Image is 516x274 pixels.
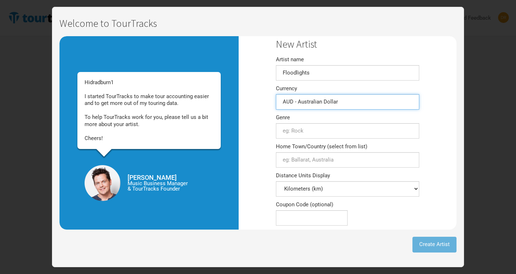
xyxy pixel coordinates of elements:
[276,202,333,207] label: Coupon Code (optional)
[90,79,114,86] span: dradburn1
[81,165,126,221] img: TH_HS_200x161px.png
[276,115,290,120] label: Genre
[276,39,419,50] h1: New Artist
[276,57,304,62] label: Artist name
[412,237,457,252] button: Create Artist
[59,18,457,29] h1: Welcome to TourTracks
[276,152,419,168] input: eg: Ballarat, Australia
[276,86,297,91] label: Currency
[419,241,450,247] span: Create Artist
[276,144,367,149] label: Home Town/Country (select from list)
[128,174,177,181] strong: [PERSON_NAME]
[276,65,419,81] input: e.g. Bruce Springsteen
[276,123,419,139] input: eg: Rock
[276,173,330,178] label: Distance Units Display
[128,175,188,192] span: Music Business Manager & TourTracks Founder
[85,79,209,141] span: Hi I started TourTracks to make tour accounting easier and to get more out of my touring data. To...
